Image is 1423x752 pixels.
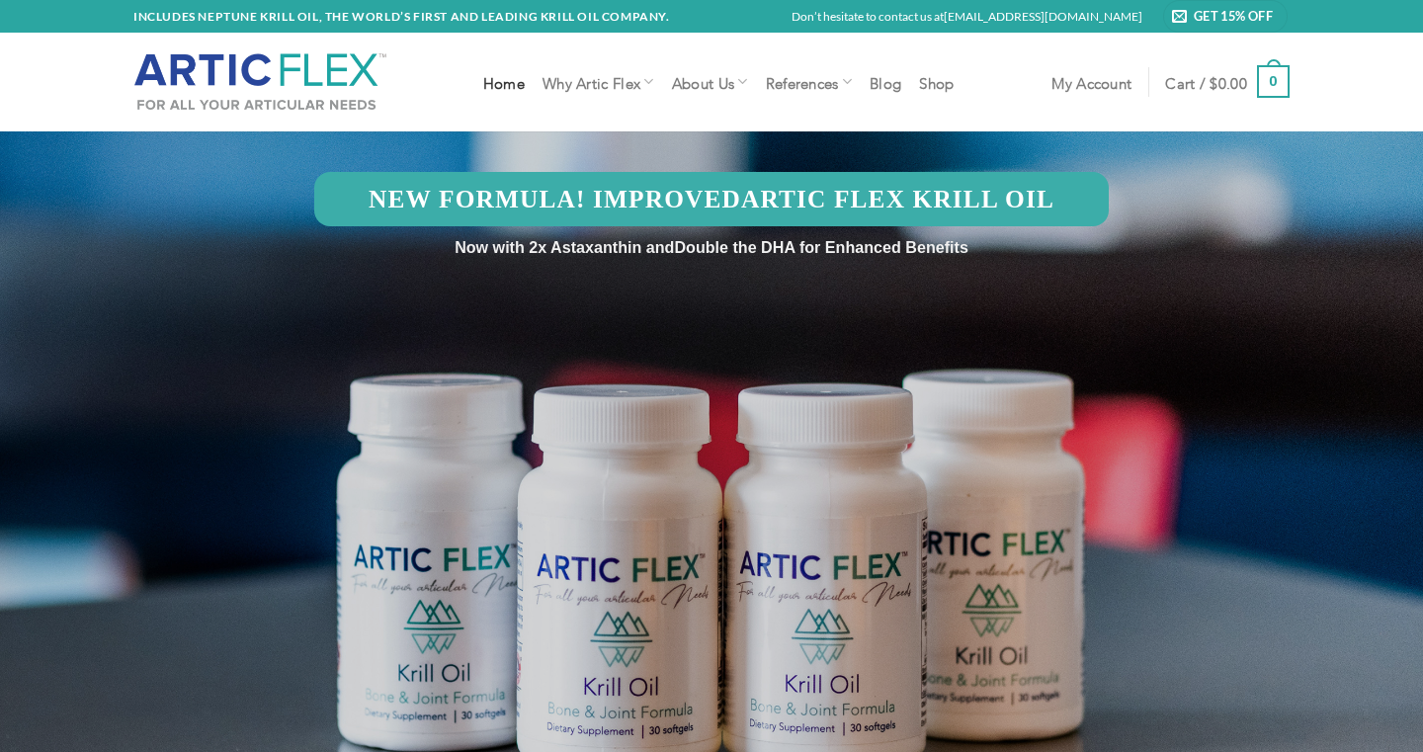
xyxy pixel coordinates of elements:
a: Cart / $0.00 0 [1165,51,1290,113]
a: References [766,62,853,101]
a: Shop [919,64,954,100]
strong: New Formula! Improved [369,185,741,212]
span: Get 15% Off [1194,6,1280,26]
span: $ [1210,78,1217,86]
span: Now with 2x Astaxanthin and [455,238,674,256]
p: Don’t hesitate to contact us at [792,7,1142,26]
strong: 0 [1257,65,1290,98]
a: About Us [672,62,748,101]
a: [EMAIL_ADDRESS][DOMAIN_NAME] [944,9,1142,24]
a: Home [483,64,525,100]
strong: INCLUDES NEPTUNE KRILL OIL, THE WORLD’S FIRST AND LEADING KRILL OIL COMPANY. [133,9,670,24]
a: My account [1051,64,1131,100]
a: Blog [870,64,901,100]
img: Artic Flex [133,52,387,112]
span: My account [1051,74,1131,90]
strong: Artic Flex Krill Oil [741,185,1054,212]
span: Cart / [1165,74,1247,90]
a: Why Artic Flex [543,62,654,101]
span: Double the DHA for Enhanced Benefits [674,238,967,256]
bdi: 0.00 [1210,78,1247,86]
